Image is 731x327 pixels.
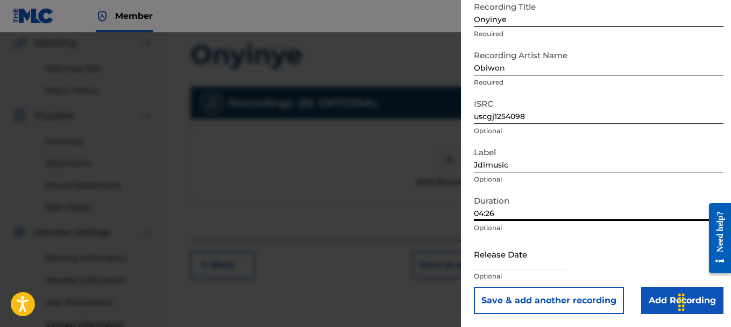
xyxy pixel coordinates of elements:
iframe: Resource Center [701,199,731,277]
p: Optional [474,272,723,281]
p: Required [474,29,723,39]
iframe: Chat Widget [677,275,731,327]
img: Top Rightsholder [96,10,109,23]
span: Member [115,10,153,22]
p: Optional [474,175,723,184]
div: Drag [673,286,690,318]
p: Optional [474,126,723,136]
button: Save & add another recording [474,287,624,314]
p: Optional [474,223,723,233]
p: Required [474,78,723,87]
input: Add Recording [641,287,723,314]
img: MLC Logo [13,8,54,24]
